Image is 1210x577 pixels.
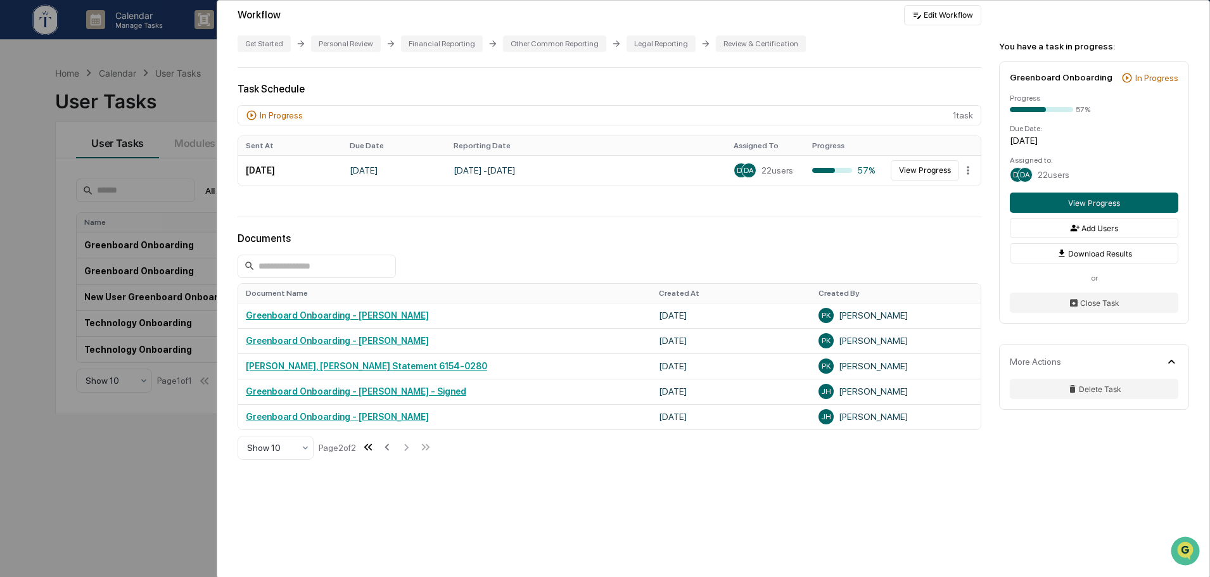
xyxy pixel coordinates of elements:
span: PK [822,336,831,345]
a: Greenboard Onboarding - [PERSON_NAME] [246,336,429,346]
div: Page 2 of 2 [319,443,356,453]
button: Download Results [1010,243,1178,263]
button: Close Task [1010,293,1178,313]
div: 🖐️ [13,226,23,236]
a: Greenboard Onboarding - [PERSON_NAME] [246,310,429,320]
img: Cameron Burns [13,160,33,181]
button: Start new chat [215,101,231,116]
button: See all [196,138,231,153]
td: [DATE] [651,379,811,404]
div: 57% [812,165,876,175]
span: PK [822,362,831,371]
td: [DATE] [651,303,811,328]
td: [DATE] [651,328,811,353]
th: Assigned To [726,136,805,155]
span: 22 users [1038,170,1069,180]
div: [PERSON_NAME] [818,358,973,374]
span: Preclearance [25,225,82,238]
iframe: Open customer support [1169,535,1204,569]
th: Reporting Date [446,136,726,155]
span: DA [744,166,754,175]
div: Start new chat [43,97,208,110]
div: Progress [1010,94,1178,103]
td: [DATE] [651,353,811,379]
td: [DATE] [342,155,446,186]
a: [PERSON_NAME], [PERSON_NAME] Statement 6154-0280 [246,361,487,371]
div: Workflow [238,9,281,21]
td: [DATE] - [DATE] [446,155,726,186]
td: [DATE] [238,155,342,186]
div: Assigned to: [1010,156,1178,165]
a: 🗄️Attestations [87,220,162,243]
span: JH [821,412,831,421]
div: We're available if you need us! [43,110,160,120]
div: Personal Review [311,35,381,52]
span: Pylon [126,280,153,289]
div: 57% [1076,105,1090,114]
th: Sent At [238,136,342,155]
button: View Progress [1010,193,1178,213]
span: [PERSON_NAME] [39,172,103,182]
a: Powered byPylon [89,279,153,289]
a: 🖐️Preclearance [8,220,87,243]
span: PK [822,311,831,320]
div: 1 task [238,105,981,125]
span: [DATE] [112,172,138,182]
span: DB [737,166,746,175]
span: • [105,172,110,182]
img: 1746055101610-c473b297-6a78-478c-a979-82029cc54cd1 [25,173,35,183]
div: [PERSON_NAME] [818,308,973,323]
a: 🔎Data Lookup [8,244,85,267]
a: Greenboard Onboarding - [PERSON_NAME] [246,412,429,422]
div: Other Common Reporting [503,35,606,52]
div: More Actions [1010,357,1061,367]
div: You have a task in progress: [999,41,1189,51]
div: Legal Reporting [627,35,696,52]
button: View Progress [891,160,959,181]
span: Data Lookup [25,249,80,262]
span: Attestations [105,225,157,238]
span: JH [821,387,831,396]
div: 🔎 [13,250,23,260]
div: [PERSON_NAME] [818,409,973,424]
button: Edit Workflow [904,5,981,25]
div: [DATE] [1010,136,1178,146]
button: Add Users [1010,218,1178,238]
div: Task Schedule [238,83,981,95]
th: Document Name [238,284,651,303]
input: Clear [33,58,209,71]
div: Review & Certification [716,35,806,52]
p: How can we help? [13,27,231,47]
div: Past conversations [13,141,85,151]
img: 1746055101610-c473b297-6a78-478c-a979-82029cc54cd1 [13,97,35,120]
div: In Progress [1135,73,1178,83]
th: Progress [805,136,883,155]
td: [DATE] [651,404,811,429]
th: Created At [651,284,811,303]
div: Documents [238,232,981,244]
th: Created By [811,284,981,303]
div: Get Started [238,35,291,52]
div: 🗄️ [92,226,102,236]
div: [PERSON_NAME] [818,333,973,348]
span: DA [1020,170,1030,179]
button: Delete Task [1010,379,1178,399]
span: 22 users [761,165,793,175]
span: DB [1013,170,1022,179]
div: In Progress [260,110,303,120]
div: or [1010,274,1178,282]
div: Due Date: [1010,124,1178,133]
div: Financial Reporting [401,35,483,52]
th: Due Date [342,136,446,155]
div: [PERSON_NAME] [818,384,973,399]
div: Greenboard Onboarding [1010,72,1112,82]
a: Greenboard Onboarding - [PERSON_NAME] - Signed [246,386,466,396]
